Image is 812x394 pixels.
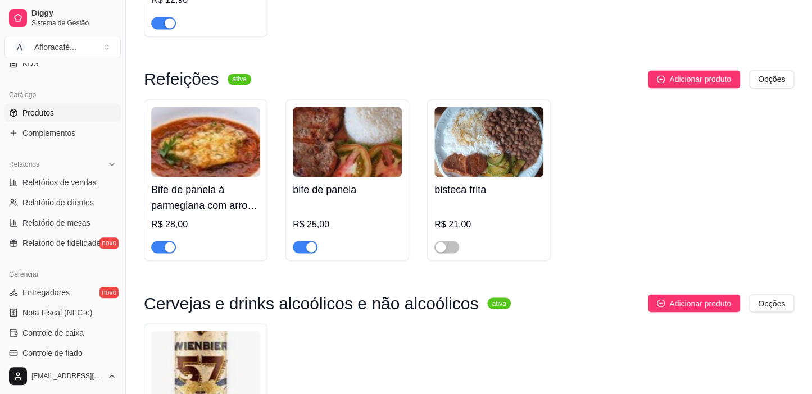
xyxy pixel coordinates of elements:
span: Produtos [22,107,54,118]
button: Adicionar produto [648,70,740,88]
span: Sistema de Gestão [31,19,116,28]
a: KDS [4,54,121,72]
img: product-image [293,107,402,177]
h3: Refeições [144,72,219,86]
a: Relatório de clientes [4,194,121,212]
span: Entregadores [22,287,70,298]
a: Controle de caixa [4,324,121,342]
span: Nota Fiscal (NFC-e) [22,307,92,318]
span: Relatórios [9,160,39,169]
button: Opções [749,70,794,88]
span: Relatório de mesas [22,217,90,228]
sup: ativa [228,74,251,85]
span: Diggy [31,8,116,19]
div: Gerenciar [4,265,121,283]
a: Relatórios de vendas [4,173,121,191]
span: Controle de caixa [22,327,84,338]
span: Relatório de fidelidade [22,237,101,249]
span: Adicionar produto [669,297,731,309]
span: Complementos [22,127,75,139]
a: Complementos [4,124,121,142]
span: [EMAIL_ADDRESS][DOMAIN_NAME] [31,372,103,381]
span: A [14,42,25,53]
span: plus-circle [657,299,665,307]
a: Nota Fiscal (NFC-e) [4,304,121,322]
div: Afloracafé ... [34,42,76,53]
span: Opções [758,73,785,85]
a: Relatório de fidelidadenovo [4,234,121,252]
a: Produtos [4,104,121,122]
h4: bisteca frita [434,181,543,197]
div: Catálogo [4,86,121,104]
div: R$ 25,00 [293,217,402,231]
img: product-image [434,107,543,177]
span: Opções [758,297,785,309]
button: Opções [749,294,794,312]
span: Controle de fiado [22,347,83,359]
a: Relatório de mesas [4,214,121,232]
h4: bife de panela [293,181,402,197]
span: Relatórios de vendas [22,177,97,188]
sup: ativa [487,297,510,309]
a: Controle de fiado [4,344,121,362]
button: [EMAIL_ADDRESS][DOMAIN_NAME] [4,363,121,390]
button: Adicionar produto [648,294,740,312]
h3: Cervejas e drinks alcoólicos e não alcoólicos [144,296,478,310]
span: Adicionar produto [669,73,731,85]
h4: Bife de panela à parmegiana com arroz , salada e fritas [151,181,260,213]
a: Entregadoresnovo [4,283,121,301]
span: Relatório de clientes [22,197,94,208]
div: R$ 28,00 [151,217,260,231]
span: plus-circle [657,75,665,83]
span: KDS [22,58,39,69]
div: R$ 21,00 [434,217,543,231]
a: DiggySistema de Gestão [4,4,121,31]
img: product-image [151,107,260,177]
button: Select a team [4,36,121,58]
